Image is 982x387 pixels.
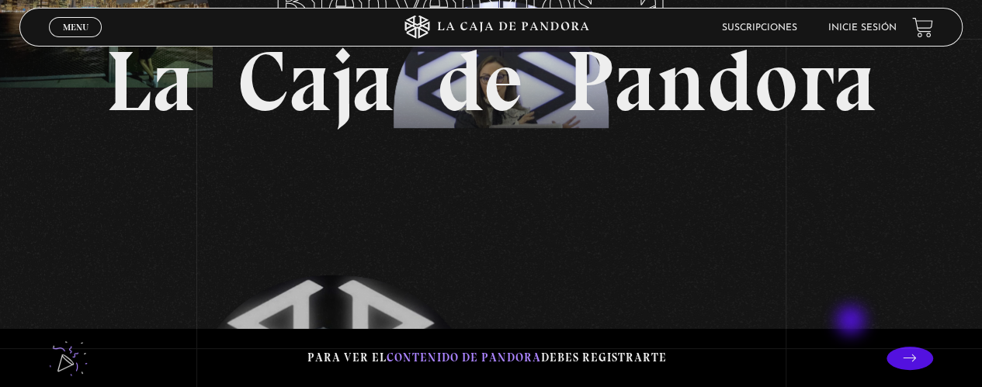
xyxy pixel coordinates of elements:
p: Para ver el debes registrarte [307,347,667,368]
span: Cerrar [57,36,94,47]
a: View your shopping cart [912,16,933,37]
a: Suscripciones [722,23,797,33]
span: contenido de Pandora [387,351,541,365]
span: Menu [63,22,88,32]
a: Inicie sesión [828,23,897,33]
